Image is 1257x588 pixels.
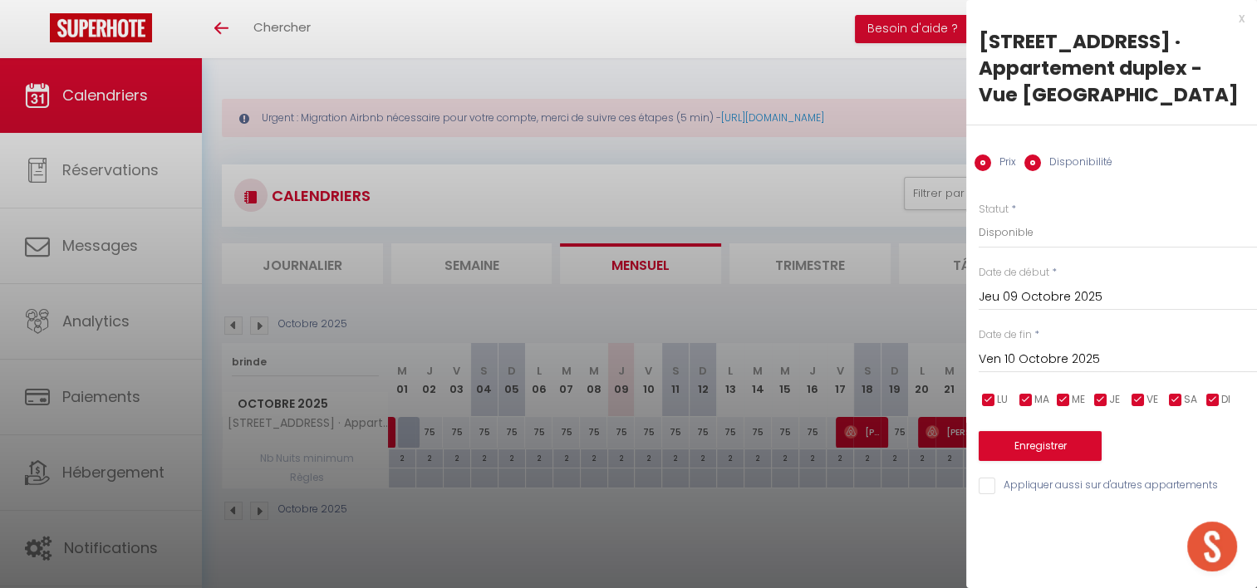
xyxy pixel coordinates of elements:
[1221,392,1230,408] span: DI
[979,265,1049,281] label: Date de début
[1034,392,1049,408] span: MA
[979,327,1032,343] label: Date de fin
[1147,392,1158,408] span: VE
[991,154,1016,173] label: Prix
[979,28,1245,108] div: [STREET_ADDRESS] · Appartement duplex - Vue [GEOGRAPHIC_DATA]
[1041,154,1112,173] label: Disponibilité
[997,392,1008,408] span: LU
[979,431,1102,461] button: Enregistrer
[1184,392,1197,408] span: SA
[1109,392,1120,408] span: JE
[966,8,1245,28] div: x
[1187,522,1237,571] div: Ouvrir le chat
[1072,392,1085,408] span: ME
[979,202,1009,218] label: Statut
